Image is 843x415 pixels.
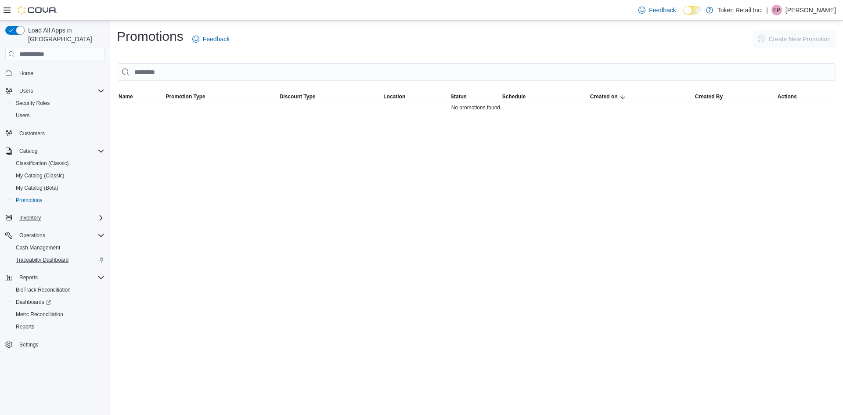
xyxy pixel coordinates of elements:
span: Users [16,112,29,119]
span: My Catalog (Beta) [12,183,104,193]
span: No promotions found. [451,104,502,111]
button: Location [382,91,449,102]
span: Users [12,110,104,121]
span: Reports [19,274,38,281]
span: Reports [16,323,34,330]
a: Dashboards [12,297,54,307]
span: My Catalog (Beta) [16,184,58,191]
a: Promotions [12,195,46,206]
span: Security Roles [12,98,104,108]
span: Feedback [203,35,230,43]
button: Reports [2,271,108,284]
span: Traceabilty Dashboard [12,255,104,265]
button: Users [2,85,108,97]
button: Status [449,91,501,102]
span: Location [383,93,405,100]
span: Schedule [502,93,526,100]
span: Operations [19,232,45,239]
button: Name [117,91,164,102]
button: Customers [2,127,108,140]
span: Status [450,93,467,100]
span: Dashboards [12,297,104,307]
a: Cash Management [12,242,64,253]
a: My Catalog (Beta) [12,183,62,193]
a: BioTrack Reconciliation [12,285,74,295]
nav: Complex example [5,63,104,374]
span: Metrc Reconciliation [16,311,63,318]
a: Feedback [189,30,233,48]
p: Token Retail Inc. [717,5,763,15]
span: Inventory [16,213,104,223]
button: Created By [693,91,776,102]
span: Home [16,67,104,78]
a: Settings [16,339,42,350]
a: Dashboards [9,296,108,308]
span: Users [16,86,104,96]
button: Promotion Type [164,91,277,102]
p: [PERSON_NAME] [785,5,836,15]
input: Dark Mode [683,6,702,15]
span: Home [19,70,33,77]
span: Security Roles [16,100,50,107]
span: Reports [16,272,104,283]
span: Operations [16,230,104,241]
button: Security Roles [9,97,108,109]
span: Catalog [19,148,37,155]
span: Cash Management [16,244,60,251]
span: Customers [16,128,104,139]
button: Users [9,109,108,122]
input: This is a search bar. As you type, the results lower in the page will automatically filter. [117,63,836,81]
span: My Catalog (Classic) [16,172,65,179]
button: Operations [2,229,108,242]
a: Classification (Classic) [12,158,72,169]
span: Created By [695,93,723,100]
button: Schedule [501,91,588,102]
span: Created on [590,93,618,100]
span: Inventory [19,214,41,221]
span: FP [773,5,780,15]
button: Promotions [9,194,108,206]
a: Users [12,110,33,121]
span: Users [19,87,33,94]
a: Traceabilty Dashboard [12,255,72,265]
a: Customers [16,128,48,139]
button: Settings [2,338,108,351]
button: Classification (Classic) [9,157,108,170]
button: BioTrack Reconciliation [9,284,108,296]
h1: Promotions [117,28,184,45]
span: Dashboards [16,299,51,306]
span: Create New Promotion [768,35,831,43]
span: Promotion Type [166,93,205,100]
button: Reports [9,321,108,333]
span: Settings [16,339,104,350]
a: My Catalog (Classic) [12,170,68,181]
span: Discount Type [280,93,316,100]
span: Name [119,93,133,100]
span: My Catalog (Classic) [12,170,104,181]
div: Fetima Perkins [771,5,782,15]
span: Metrc Reconciliation [12,309,104,320]
a: Security Roles [12,98,53,108]
a: Reports [12,321,38,332]
span: Traceabilty Dashboard [16,256,68,263]
img: Cova [18,6,57,14]
a: Metrc Reconciliation [12,309,67,320]
button: Discount Type [278,91,382,102]
button: Cash Management [9,242,108,254]
button: Create New Promotion [753,30,836,48]
span: Cash Management [12,242,104,253]
span: Load All Apps in [GEOGRAPHIC_DATA] [25,26,104,43]
button: Traceabilty Dashboard [9,254,108,266]
a: Feedback [635,1,679,19]
span: Catalog [16,146,104,156]
button: Metrc Reconciliation [9,308,108,321]
button: Inventory [2,212,108,224]
button: Created on [588,91,693,102]
button: Home [2,66,108,79]
span: Reports [12,321,104,332]
span: Customers [19,130,45,137]
span: Classification (Classic) [12,158,104,169]
button: Operations [16,230,49,241]
span: BioTrack Reconciliation [16,286,71,293]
